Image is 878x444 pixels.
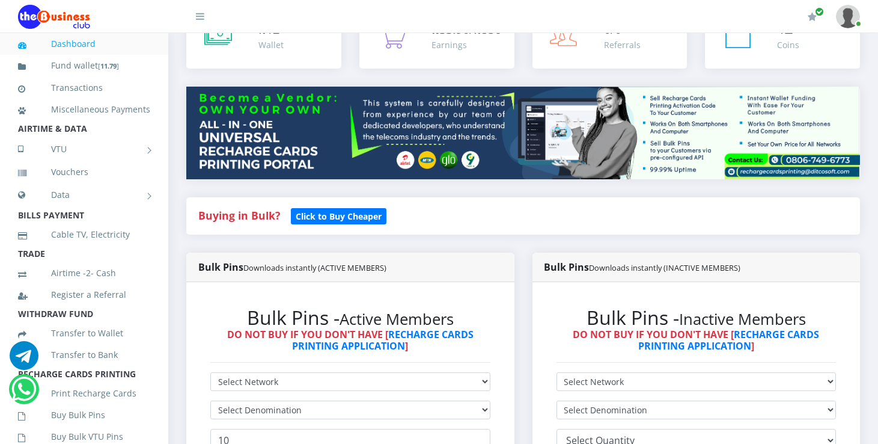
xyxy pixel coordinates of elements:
[186,87,860,179] img: multitenant_rcp.png
[679,309,806,330] small: Inactive Members
[556,306,837,329] h2: Bulk Pins -
[186,8,341,69] a: ₦12 Wallet
[98,61,119,70] small: [ ]
[198,261,386,274] strong: Bulk Pins
[359,8,514,69] a: ₦33.90/₦536 Earnings
[18,380,150,407] a: Print Recharge Cards
[544,261,741,274] strong: Bulk Pins
[590,262,741,273] small: Downloads instantly (INACTIVE MEMBERS)
[18,134,150,164] a: VTU
[210,306,490,329] h2: Bulk Pins -
[18,96,150,123] a: Miscellaneous Payments
[198,208,280,223] strong: Buying in Bulk?
[243,262,386,273] small: Downloads instantly (ACTIVE MEMBERS)
[18,259,150,287] a: Airtime -2- Cash
[292,328,474,353] a: RECHARGE CARDS PRINTING APPLICATION
[573,328,819,353] strong: DO NOT BUY IF YOU DON'T HAVE [ ]
[100,61,117,70] b: 11.79
[18,5,90,29] img: Logo
[291,208,386,223] a: Click to Buy Cheaper
[10,350,38,370] a: Chat for support
[431,39,501,51] div: Earnings
[18,180,150,210] a: Data
[18,30,150,58] a: Dashboard
[227,328,474,353] strong: DO NOT BUY IF YOU DON'T HAVE [ ]
[638,328,820,353] a: RECHARGE CARDS PRINTING APPLICATION
[18,341,150,369] a: Transfer to Bank
[11,384,36,404] a: Chat for support
[18,319,150,347] a: Transfer to Wallet
[808,12,817,22] i: Renew/Upgrade Subscription
[777,39,799,51] div: Coins
[18,74,150,102] a: Transactions
[296,211,382,222] b: Click to Buy Cheaper
[18,158,150,186] a: Vouchers
[18,52,150,80] a: Fund wallet[11.79]
[605,39,641,51] div: Referrals
[340,309,454,330] small: Active Members
[18,281,150,309] a: Register a Referral
[815,7,824,16] span: Renew/Upgrade Subscription
[18,221,150,248] a: Cable TV, Electricity
[836,5,860,28] img: User
[18,401,150,429] a: Buy Bulk Pins
[532,8,687,69] a: 0/0 Referrals
[258,39,284,51] div: Wallet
